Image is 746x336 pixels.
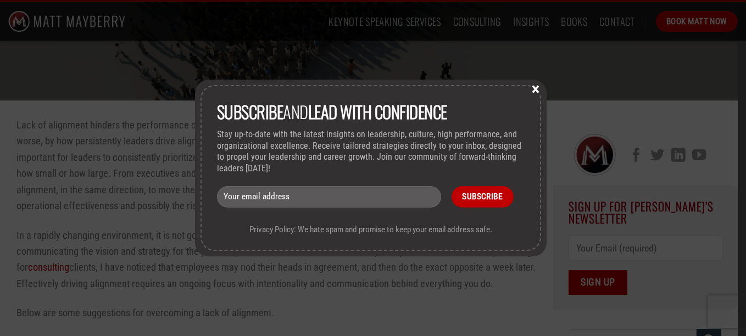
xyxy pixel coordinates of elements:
[217,129,525,175] p: Stay up-to-date with the latest insights on leadership, culture, high performance, and organizati...
[527,83,544,93] button: Close
[217,99,283,124] strong: Subscribe
[452,186,514,208] input: Subscribe
[217,186,441,208] input: Your email address
[217,225,525,234] p: Privacy Policy: We hate spam and promise to keep your email address safe.
[217,99,447,124] span: and
[308,99,447,124] strong: lead with Confidence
